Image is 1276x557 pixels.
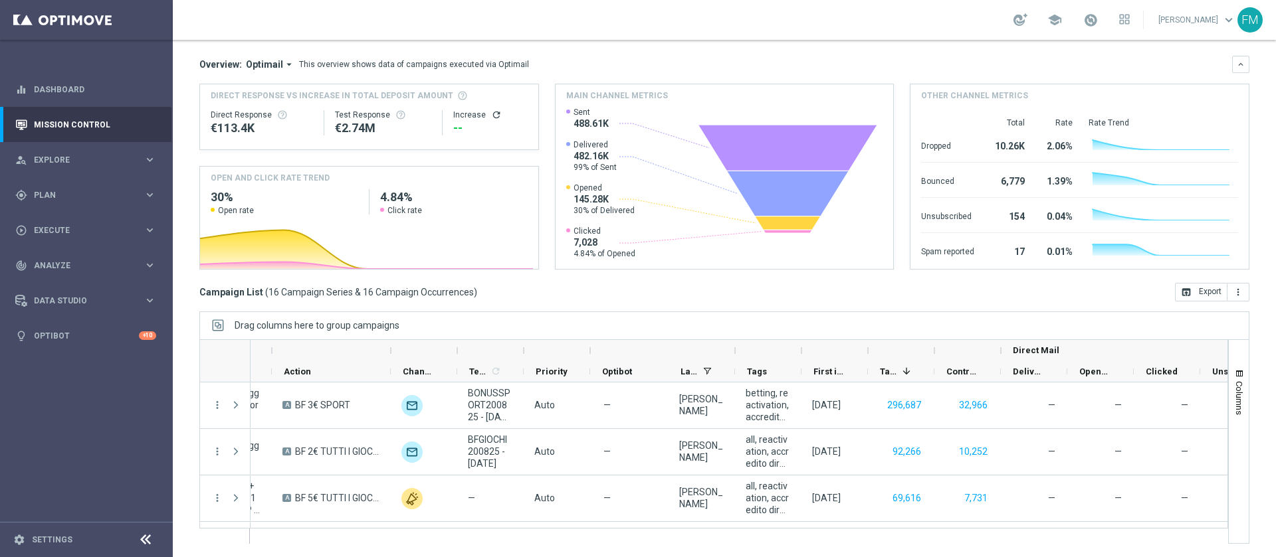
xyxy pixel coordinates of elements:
[574,107,609,118] span: Sent
[990,240,1025,261] div: 17
[1013,345,1059,355] span: Direct Mail
[468,434,512,469] span: BFGIOCHI200825 - 2025-08-20
[401,395,423,416] div: Optimail
[265,286,268,298] span: (
[32,536,72,544] a: Settings
[144,294,156,307] i: keyboard_arrow_right
[268,286,474,298] span: 16 Campaign Series & 16 Campaign Occurrences
[211,445,223,457] button: more_vert
[1222,13,1236,27] span: keyboard_arrow_down
[34,318,139,353] a: Optibot
[144,153,156,166] i: keyboard_arrow_right
[211,110,313,120] div: Direct Response
[1236,60,1245,69] i: keyboard_arrow_down
[335,110,431,120] div: Test Response
[13,534,25,546] i: settings
[488,364,501,378] span: Calculate column
[1048,400,1055,410] span: —
[218,205,254,216] span: Open rate
[380,189,528,205] h2: 4.84%
[534,493,555,503] span: Auto
[211,172,330,184] h4: OPEN AND CLICK RATE TREND
[679,439,723,463] div: Paolo Martiradonna
[1234,381,1245,415] span: Columns
[1175,283,1227,301] button: open_in_browser Export
[1181,493,1188,503] span: —
[34,156,144,164] span: Explore
[295,399,350,411] span: BF 3€ SPORT
[401,488,423,509] img: Other
[574,205,635,216] span: 30% of Delivered
[946,366,978,376] span: Control Customers
[566,90,668,102] h4: Main channel metrics
[15,330,27,342] i: lightbulb
[679,486,723,510] div: Martina Troia
[15,154,27,166] i: person_search
[15,84,27,96] i: equalizer
[453,110,527,120] div: Increase
[401,441,423,463] img: Optimail
[15,190,157,200] button: gps_fixed Plan keyboard_arrow_right
[886,397,922,414] button: 296,687
[958,443,989,460] button: 10,252
[200,382,251,429] div: Press SPACE to select this row.
[1233,287,1243,297] i: more_vert
[139,331,156,340] div: +10
[1157,10,1237,30] a: [PERSON_NAME]keyboard_arrow_down
[1013,366,1045,376] span: Delivered
[34,191,144,199] span: Plan
[574,150,617,162] span: 482.16K
[603,492,611,504] span: —
[990,204,1025,226] div: 154
[15,224,144,236] div: Execute
[574,139,617,150] span: Delivered
[534,400,555,410] span: Auto
[574,248,635,259] span: 4.84% of Opened
[235,320,399,331] div: Row Groups
[812,492,841,504] div: 20 Aug 2025, Wednesday
[15,331,157,341] button: lightbulb Optibot +10
[144,259,156,272] i: keyboard_arrow_right
[15,260,157,271] button: track_changes Analyze keyboard_arrow_right
[242,58,299,70] button: Optimail arrow_drop_down
[534,446,555,457] span: Auto
[746,480,790,516] span: all, reactivation, accredito diretto, bonus free, talent + expert, low master
[990,134,1025,155] div: 10.26K
[602,366,632,376] span: Optibot
[199,286,477,298] h3: Campaign List
[211,120,313,136] div: €113,396
[282,447,291,455] span: A
[15,295,157,306] button: Data Studio keyboard_arrow_right
[1227,283,1249,301] button: more_vert
[921,134,974,155] div: Dropped
[295,445,379,457] span: BF 2€ TUTTI I GIOCHI
[200,429,251,475] div: Press SPACE to select this row.
[679,393,723,417] div: Paolo Martiradonna
[574,226,635,236] span: Clicked
[15,154,144,166] div: Explore
[1181,287,1192,297] i: open_in_browser
[34,297,144,305] span: Data Studio
[15,119,157,130] div: Mission Control
[211,399,223,411] button: more_vert
[284,366,311,376] span: Action
[1146,366,1178,376] span: Clicked
[891,443,922,460] button: 92,266
[603,445,611,457] span: —
[921,90,1028,102] h4: Other channel metrics
[299,58,529,70] div: This overview shows data of campaigns executed via Optimail
[387,205,422,216] span: Click rate
[468,387,512,423] span: BONUSSPORT200825 - 2025-08-20
[491,110,502,120] button: refresh
[335,120,431,136] div: €2,735,581
[34,226,144,234] span: Execute
[15,84,157,95] button: equalizer Dashboard
[15,107,156,142] div: Mission Control
[211,492,223,504] button: more_vert
[1048,446,1055,457] span: —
